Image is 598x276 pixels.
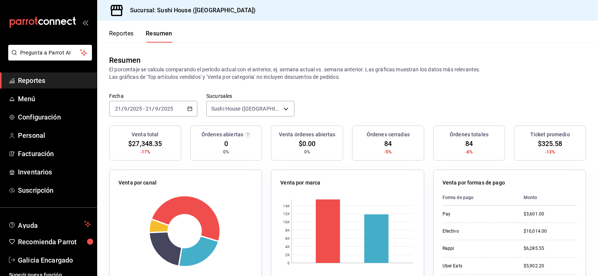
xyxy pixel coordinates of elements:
[304,149,310,155] span: 0%
[443,245,512,252] div: Rappi
[18,112,91,122] span: Configuración
[121,106,124,112] span: /
[518,190,577,206] th: Monto
[132,131,158,139] h3: Venta total
[283,204,290,208] text: 14K
[18,237,91,247] span: Recomienda Parrot
[285,245,290,249] text: 4K
[127,106,130,112] span: /
[18,75,91,86] span: Reportes
[443,211,512,217] div: Pay
[224,139,228,149] span: 0
[545,149,555,155] span: -13%
[367,131,410,139] h3: Órdenes cerradas
[161,106,173,112] input: ----
[158,106,161,112] span: /
[465,139,473,149] span: 84
[20,49,80,57] span: Pregunta a Parrot AI
[146,30,172,43] button: Resumen
[524,211,577,217] div: $3,601.00
[118,179,157,187] p: Venta por canal
[285,253,290,257] text: 2K
[201,131,243,139] h3: Órdenes abiertas
[109,30,172,43] div: navigation tabs
[538,139,562,149] span: $325.58
[18,130,91,140] span: Personal
[18,185,91,195] span: Suscripción
[155,106,158,112] input: --
[384,139,392,149] span: 84
[18,255,91,265] span: Galicia Encargado
[285,228,290,232] text: 8K
[285,236,290,241] text: 6K
[128,139,162,149] span: $27,348.35
[124,106,127,112] input: --
[299,139,316,149] span: $0.00
[18,94,91,104] span: Menú
[384,149,392,155] span: -5%
[109,55,141,66] div: Resumen
[206,93,295,99] label: Sucursales
[145,106,152,112] input: --
[8,45,92,61] button: Pregunta a Parrot AI
[524,245,577,252] div: $6,285.55
[109,93,197,99] label: Fecha
[530,131,570,139] h3: Ticket promedio
[524,228,577,235] div: $10,014.00
[450,131,488,139] h3: Órdenes totales
[443,190,518,206] th: Forma de pago
[287,261,290,265] text: 0
[5,54,92,62] a: Pregunta a Parrot AI
[283,220,290,224] text: 10K
[443,179,505,187] p: Venta por formas de pago
[140,149,151,155] span: -17%
[443,228,512,235] div: Efectivo
[130,106,142,112] input: ----
[82,19,88,25] button: open_drawer_menu
[524,263,577,269] div: $5,902.20
[280,179,320,187] p: Venta por marca
[443,263,512,269] div: Uber Eats
[124,6,256,15] h3: Sucursal: Sushi House ([GEOGRAPHIC_DATA])
[109,30,134,43] button: Reportes
[18,149,91,159] span: Facturación
[211,105,281,112] span: Sushi House ([GEOGRAPHIC_DATA])
[283,212,290,216] text: 12K
[115,106,121,112] input: --
[223,149,229,155] span: 0%
[152,106,154,112] span: /
[18,220,81,229] span: Ayuda
[465,149,473,155] span: -6%
[18,167,91,177] span: Inventarios
[143,106,145,112] span: -
[109,66,586,81] p: El porcentaje se calcula comparando el período actual con el anterior, ej. semana actual vs. sema...
[279,131,336,139] h3: Venta órdenes abiertas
